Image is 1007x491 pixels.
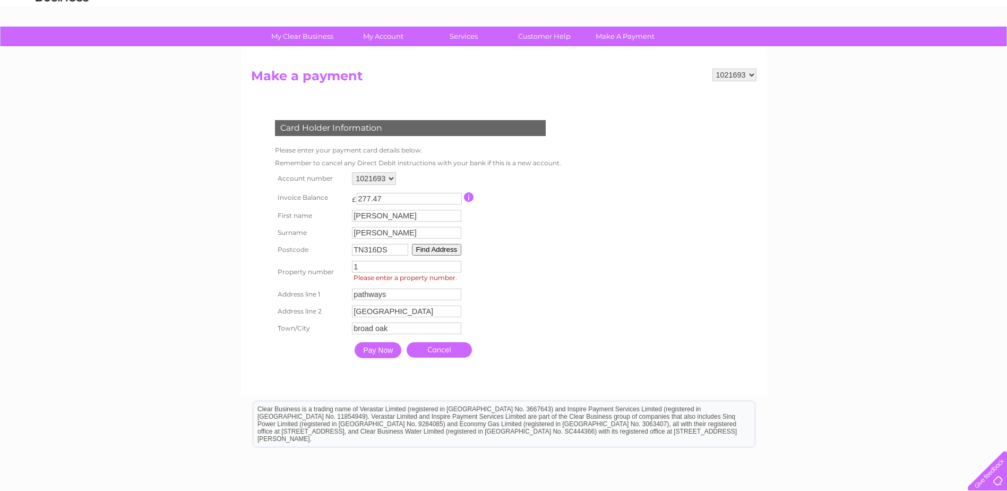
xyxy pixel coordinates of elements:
th: Address line 1 [272,286,350,303]
th: Property number [272,258,350,286]
input: Information [464,192,474,202]
a: Telecoms [876,45,908,53]
td: Remember to cancel any Direct Debit instructions with your bank if this is a new account. [272,157,564,170]
a: Customer Help [501,27,588,46]
h2: Make a payment [251,69,756,89]
th: Account number [272,170,350,188]
td: Please enter your payment card details below. [272,144,564,157]
a: Blog [915,45,930,53]
span: Please enter a property number. [352,273,464,283]
input: Pay Now [355,342,401,358]
a: Cancel [407,342,472,358]
a: My Clear Business [259,27,346,46]
a: Services [420,27,507,46]
th: Town/City [272,320,350,337]
div: Card Holder Information [275,120,546,136]
div: Clear Business is a trading name of Verastar Limited (registered in [GEOGRAPHIC_DATA] No. 3667643... [253,6,755,52]
th: Address line 2 [272,303,350,320]
a: Log out [972,45,997,53]
img: logo.png [35,28,89,60]
button: Find Address [412,244,462,256]
a: 0333 014 3131 [807,5,880,19]
th: First name [272,207,350,224]
th: Surname [272,224,350,241]
td: £ [352,190,356,204]
a: My Account [339,27,427,46]
a: Contact [936,45,962,53]
th: Invoice Balance [272,188,350,207]
th: Postcode [272,241,350,258]
a: Water [820,45,840,53]
a: Energy [847,45,870,53]
a: Make A Payment [581,27,669,46]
